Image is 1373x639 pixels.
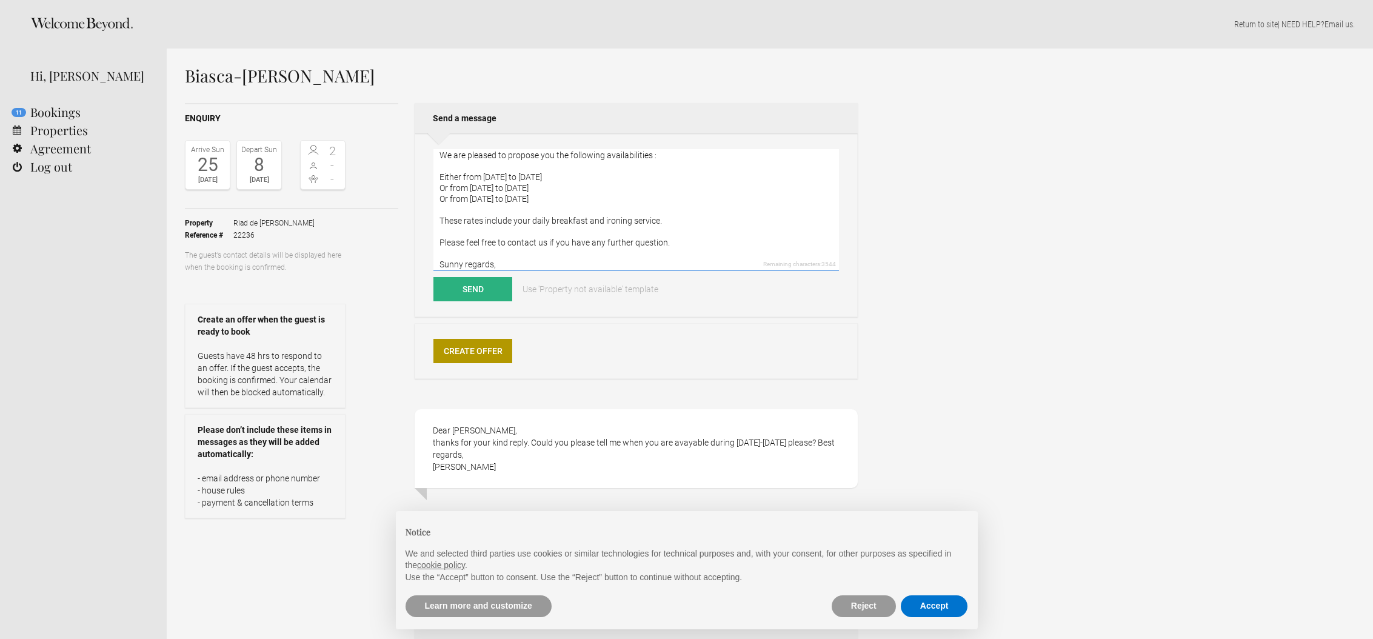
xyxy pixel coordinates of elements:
button: Accept [901,595,968,617]
button: Send [433,277,512,301]
a: Email us [1325,19,1353,29]
span: Riad de [PERSON_NAME] [233,217,315,229]
p: | NEED HELP? . [185,18,1355,30]
a: cookie policy - link opens in a new tab [417,560,465,570]
p: The guest’s contact details will be displayed here when the booking is confirmed. [185,249,346,273]
h1: Biasca-[PERSON_NAME] [185,67,858,85]
p: We and selected third parties use cookies or similar technologies for technical purposes and, wit... [406,548,968,572]
strong: Please don’t include these items in messages as they will be added automatically: [198,424,333,460]
a: Use 'Property not available' template [514,277,667,301]
div: Arrive Sun [189,144,227,156]
a: Return to site [1234,19,1278,29]
span: - [323,173,342,185]
div: [DATE] [240,174,278,186]
h2: Send a message [415,103,858,133]
span: - [323,159,342,171]
button: Reject [832,595,896,617]
span: 2 [323,145,342,157]
h2: Enquiry [185,112,398,125]
strong: Create an offer when the guest is ready to book [198,313,333,338]
button: Learn more and customize [406,595,552,617]
div: Hi, [PERSON_NAME] [30,67,149,85]
p: Use the “Accept” button to consent. Use the “Reject” button to continue without accepting. [406,572,968,584]
div: Depart Sun [240,144,278,156]
div: 8 [240,156,278,174]
div: [DATE] [189,174,227,186]
span: 22236 [233,229,315,241]
h2: Notice [406,526,968,538]
div: 25 [189,156,227,174]
a: Create Offer [433,339,512,363]
flynt-notification-badge: 11 [12,108,26,117]
strong: Reference # [185,229,233,241]
p: Guests have 48 hrs to respond to an offer. If the guest accepts, the booking is confirmed. Your c... [198,350,333,398]
div: Dear [PERSON_NAME], thanks for your kind reply. Could you please tell me when you are avayable du... [415,409,858,488]
strong: Property [185,217,233,229]
p: - email address or phone number - house rules - payment & cancellation terms [198,472,333,509]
